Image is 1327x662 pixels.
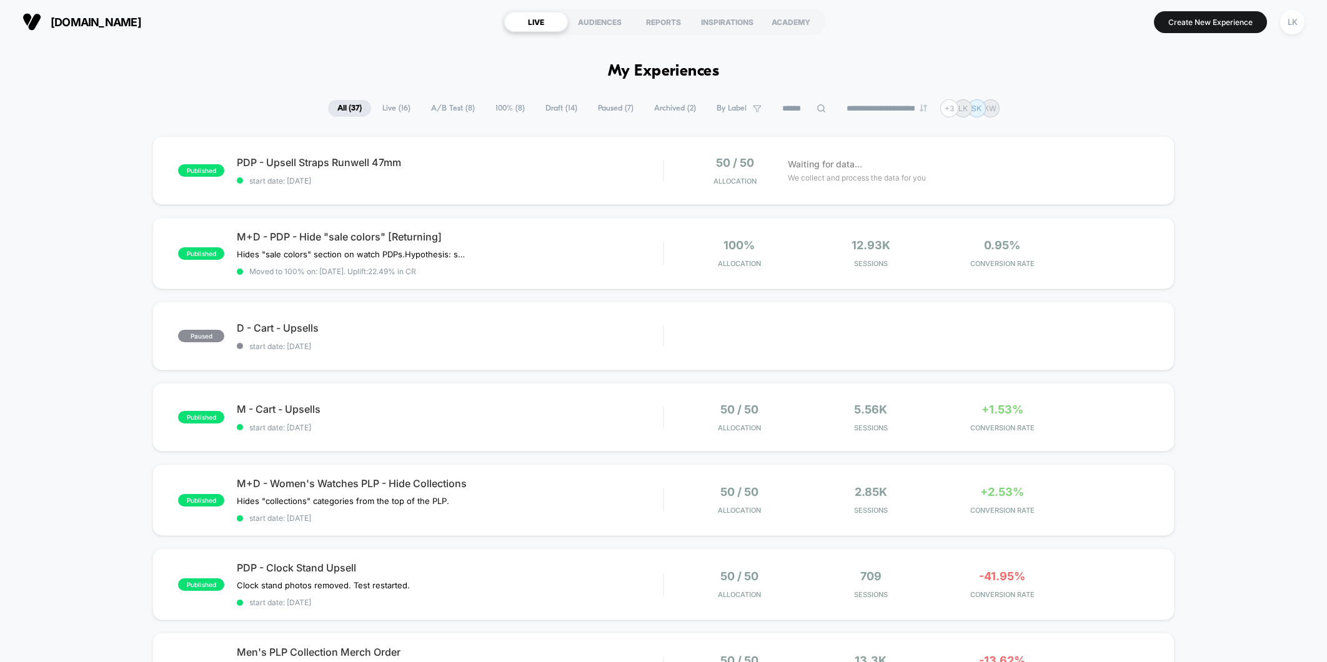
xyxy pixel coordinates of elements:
span: 709 [860,570,882,583]
span: -41.95% [979,570,1025,583]
span: published [178,578,224,591]
span: M+D - Women's Watches PLP - Hide Collections [237,477,663,490]
span: CONVERSION RATE [940,423,1065,432]
button: [DOMAIN_NAME] [19,12,145,32]
p: LK [958,104,968,113]
span: PDP - Upsell Straps Runwell 47mm [237,156,663,169]
span: Hides "collections" categories from the top of the PLP. [237,496,449,506]
span: CONVERSION RATE [940,506,1065,515]
span: 100% ( 8 ) [486,100,534,117]
span: Hides "sale colors" section on watch PDPs.Hypothesis: showcasing discounted versions of products ... [237,249,469,259]
span: Archived ( 2 ) [645,100,705,117]
span: Waiting for data... [788,157,862,171]
span: 100% [723,239,755,252]
span: Allocation [718,423,761,432]
span: published [178,164,224,177]
span: Live ( 16 ) [373,100,420,117]
div: INSPIRATIONS [695,12,759,32]
div: + 3 [940,99,958,117]
span: start date: [DATE] [237,176,663,185]
span: +1.53% [982,403,1023,416]
span: CONVERSION RATE [940,590,1065,599]
span: 50 / 50 [720,485,758,498]
span: By Label [717,104,747,113]
span: Sessions [808,423,933,432]
span: Sessions [808,506,933,515]
span: Moved to 100% on: [DATE] . Uplift: 22.49% in CR [249,267,416,276]
span: start date: [DATE] [237,342,663,351]
img: end [920,104,927,112]
span: published [178,247,224,260]
span: Paused ( 7 ) [589,100,643,117]
span: Allocation [718,259,761,268]
span: 0.95% [984,239,1020,252]
div: AUDIENCES [568,12,632,32]
button: Create New Experience [1154,11,1267,33]
span: [DOMAIN_NAME] [51,16,141,29]
span: A/B Test ( 8 ) [422,100,484,117]
span: 12.93k [852,239,890,252]
span: Men's PLP Collection Merch Order [237,646,663,658]
span: Clock stand photos removed. Test restarted. [237,580,410,590]
span: 50 / 50 [716,156,754,169]
span: Sessions [808,259,933,268]
button: LK [1276,9,1308,35]
div: REPORTS [632,12,695,32]
div: ACADEMY [759,12,823,32]
span: PDP - Clock Stand Upsell [237,561,663,574]
span: Allocation [713,177,757,185]
span: start date: [DATE] [237,598,663,607]
span: Sessions [808,590,933,599]
span: start date: [DATE] [237,513,663,523]
span: D - Cart - Upsells [237,322,663,334]
span: 5.56k [854,403,887,416]
span: M - Cart - Upsells [237,403,663,415]
div: LK [1280,10,1305,34]
span: paused [178,330,224,342]
span: Allocation [718,506,761,515]
span: start date: [DATE] [237,423,663,432]
span: 50 / 50 [720,403,758,416]
span: M+D - PDP - Hide "sale colors" [Returning] [237,230,663,243]
h1: My Experiences [608,62,720,81]
span: CONVERSION RATE [940,259,1065,268]
span: published [178,411,224,423]
span: +2.53% [980,485,1024,498]
p: SK [972,104,982,113]
span: All ( 37 ) [328,100,371,117]
span: 2.85k [855,485,887,498]
div: LIVE [504,12,568,32]
img: Visually logo [22,12,41,31]
span: 50 / 50 [720,570,758,583]
span: Allocation [718,590,761,599]
span: published [178,494,224,506]
span: We collect and process the data for you [788,172,926,184]
p: KW [984,104,996,113]
span: Draft ( 14 ) [536,100,587,117]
